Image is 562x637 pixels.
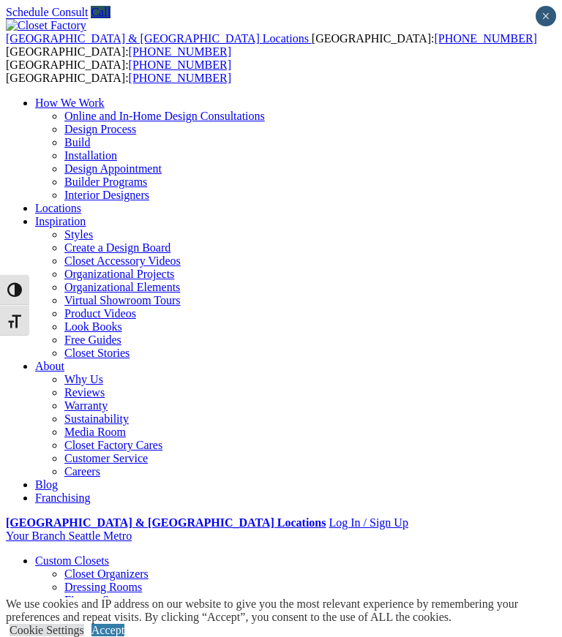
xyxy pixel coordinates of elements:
a: Warranty [64,399,108,412]
a: Dressing Rooms [64,581,142,593]
a: Styles [64,228,93,241]
span: [GEOGRAPHIC_DATA]: [GEOGRAPHIC_DATA]: [6,32,537,58]
a: Customer Service [64,452,148,464]
a: Why Us [64,373,103,385]
a: Media Room [64,426,126,438]
a: Organizational Elements [64,281,180,293]
a: Closet Factory Cares [64,439,162,451]
a: Custom Closets [35,554,109,567]
a: Closet Organizers [64,568,149,580]
a: Design Process [64,123,136,135]
a: Inspiration [35,215,86,227]
a: Your Branch Seattle Metro [6,529,132,542]
div: We use cookies and IP address on our website to give you the most relevant experience by remember... [6,598,562,624]
a: Online and In-Home Design Consultations [64,110,265,122]
a: Build [64,136,91,148]
a: [PHONE_NUMBER] [129,45,231,58]
a: [GEOGRAPHIC_DATA] & [GEOGRAPHIC_DATA] Locations [6,32,312,45]
a: [PHONE_NUMBER] [129,72,231,84]
a: Look Books [64,320,122,333]
a: Locations [35,202,81,214]
a: Closet Accessory Videos [64,255,181,267]
img: Closet Factory [6,19,86,32]
a: [PHONE_NUMBER] [434,32,536,45]
a: Virtual Showroom Tours [64,294,181,306]
a: Schedule Consult [6,6,88,18]
a: Reviews [64,386,105,399]
a: How We Work [35,97,105,109]
a: Builder Programs [64,176,147,188]
a: Log In / Sign Up [329,516,408,529]
a: Call [91,6,110,18]
a: Cookie Settings [10,624,84,636]
a: Careers [64,465,100,478]
a: Closet Stories [64,347,130,359]
a: Accept [91,624,124,636]
a: Product Videos [64,307,136,320]
span: [GEOGRAPHIC_DATA]: [GEOGRAPHIC_DATA]: [6,59,231,84]
a: Design Appointment [64,162,162,175]
a: Create a Design Board [64,241,171,254]
a: Sustainability [64,412,129,425]
a: Franchising [35,491,91,504]
a: Free Guides [64,333,121,346]
a: About [35,360,64,372]
button: Close [536,6,556,26]
span: Seattle Metro [68,529,132,542]
a: Interior Designers [64,189,149,201]
a: Organizational Projects [64,268,174,280]
a: Blog [35,478,58,491]
a: [GEOGRAPHIC_DATA] & [GEOGRAPHIC_DATA] Locations [6,516,326,529]
a: Installation [64,149,117,162]
a: Finesse Systems [64,594,141,606]
span: [GEOGRAPHIC_DATA] & [GEOGRAPHIC_DATA] Locations [6,32,309,45]
span: Your Branch [6,529,65,542]
a: [PHONE_NUMBER] [129,59,231,71]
